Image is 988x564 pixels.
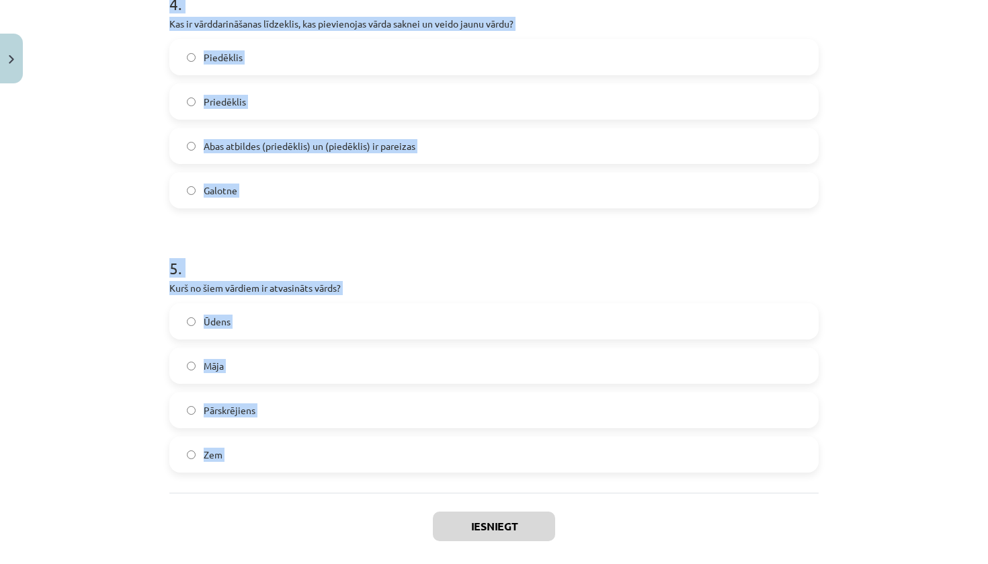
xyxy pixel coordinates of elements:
[187,53,196,62] input: Piedēklis
[204,50,243,65] span: Piedēklis
[187,406,196,415] input: Pārskrējiens
[204,403,255,417] span: Pārskrējiens
[204,184,237,198] span: Galotne
[169,281,819,295] p: Kurš no šiem vārdiem ir atvasināts vārds?
[169,235,819,277] h1: 5 .
[204,139,415,153] span: Abas atbildes (priedēklis) un (piedēklis) ir pareizas
[433,512,555,541] button: Iesniegt
[204,359,224,373] span: Māja
[187,450,196,459] input: Zem
[169,17,819,31] p: Kas ir vārddarināšanas līdzeklis, kas pievienojas vārda saknei un veido jaunu vārdu?
[187,317,196,326] input: Ūdens
[187,97,196,106] input: Priedēklis
[204,315,231,329] span: Ūdens
[204,95,246,109] span: Priedēklis
[9,55,14,64] img: icon-close-lesson-0947bae3869378f0d4975bcd49f059093ad1ed9edebbc8119c70593378902aed.svg
[187,362,196,370] input: Māja
[187,142,196,151] input: Abas atbildes (priedēklis) un (piedēklis) ir pareizas
[204,448,222,462] span: Zem
[187,186,196,195] input: Galotne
